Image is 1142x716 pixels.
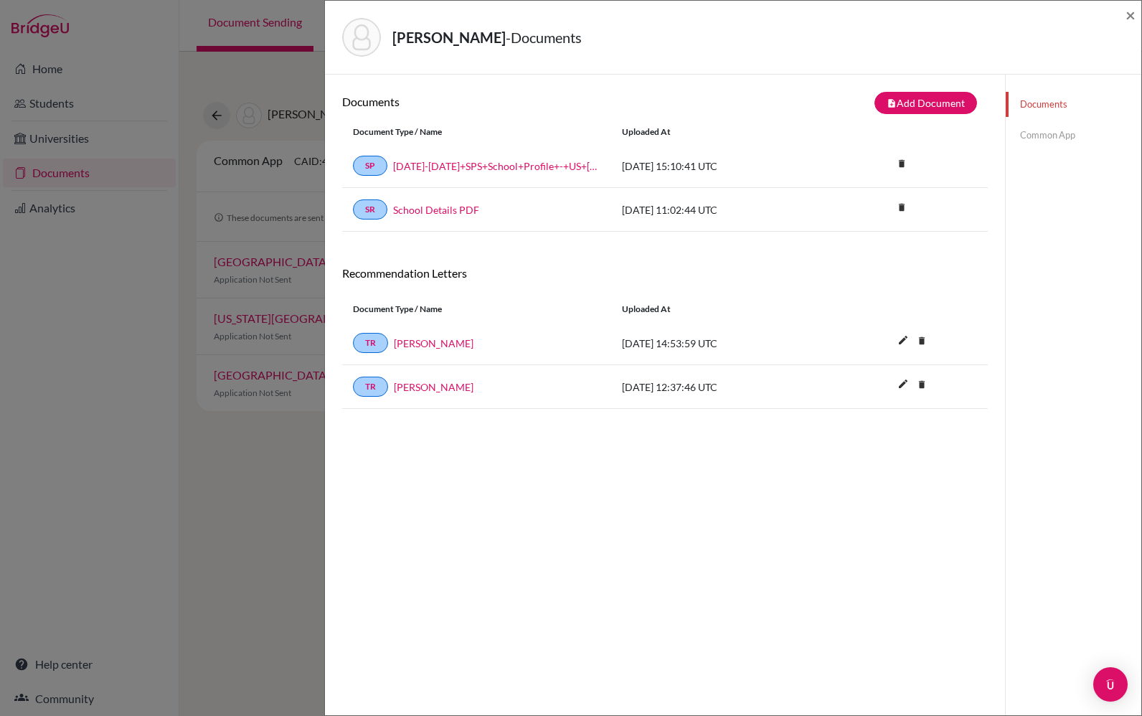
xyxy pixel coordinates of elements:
[891,153,912,174] i: delete
[622,337,717,349] span: [DATE] 14:53:59 UTC
[887,98,897,108] i: note_add
[342,95,665,108] h6: Documents
[611,202,826,217] div: [DATE] 11:02:44 UTC
[911,330,933,352] i: delete
[611,159,826,174] div: [DATE] 15:10:41 UTC
[911,332,933,352] a: delete
[393,202,479,217] a: School Details PDF
[1006,92,1141,117] a: Documents
[1006,123,1141,148] a: Common App
[353,377,388,397] a: TR
[892,329,915,352] i: edit
[1126,4,1136,25] span: ×
[506,29,582,46] span: - Documents
[891,375,915,396] button: edit
[353,333,388,353] a: TR
[353,199,387,220] a: SR
[1093,667,1128,702] div: Open Intercom Messenger
[394,336,473,351] a: [PERSON_NAME]
[393,159,600,174] a: [DATE]-[DATE]+SPS+School+Profile+-+US+[DOMAIN_NAME]_wide
[874,92,977,114] button: note_addAdd Document
[392,29,506,46] strong: [PERSON_NAME]
[891,155,912,174] a: delete
[394,380,473,395] a: [PERSON_NAME]
[342,266,988,280] h6: Recommendation Letters
[1126,6,1136,24] button: Close
[891,199,912,218] a: delete
[891,197,912,218] i: delete
[353,156,387,176] a: SP
[611,303,826,316] div: Uploaded at
[892,372,915,395] i: edit
[911,376,933,395] a: delete
[342,126,611,138] div: Document Type / Name
[891,331,915,352] button: edit
[611,126,826,138] div: Uploaded at
[342,303,611,316] div: Document Type / Name
[622,381,717,393] span: [DATE] 12:37:46 UTC
[911,374,933,395] i: delete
